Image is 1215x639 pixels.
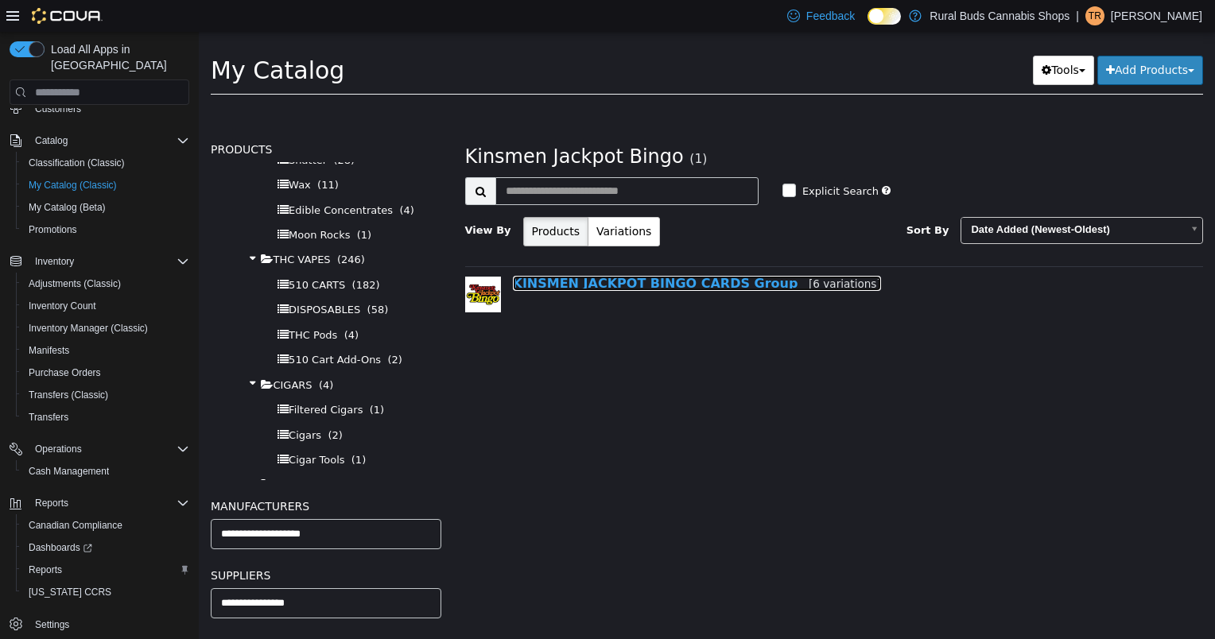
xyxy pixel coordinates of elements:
span: Settings [35,618,69,631]
span: Customers [35,103,81,115]
span: (58) [169,272,190,284]
img: Cova [32,8,103,24]
h5: Suppliers [12,534,243,553]
input: Dark Mode [868,8,901,25]
span: Cash Management [22,462,189,481]
p: | [1076,6,1079,25]
div: Tiffany Robertson [1085,6,1104,25]
a: Reports [22,560,68,579]
span: (1) [158,197,173,209]
span: Inventory Count [22,296,189,316]
span: My Catalog (Classic) [22,176,189,195]
span: Cigar Tools [90,422,146,434]
span: THC Pods [90,297,138,309]
span: (1) [153,422,167,434]
small: [6 variations] [610,246,682,258]
button: Settings [3,613,196,636]
a: Transfers [22,408,75,427]
p: Rural Buds Cannabis Shops [930,6,1069,25]
span: Cash Management [29,465,109,478]
h5: Products [12,108,243,127]
button: Reports [3,492,196,514]
a: Promotions [22,220,83,239]
button: Cash Management [16,460,196,482]
span: Inventory Manager (Classic) [29,322,148,335]
span: [US_STATE] CCRS [29,586,111,598]
span: Operations [29,440,189,459]
span: Wax [90,147,112,159]
button: Adjustments (Classic) [16,273,196,295]
button: Add Products [899,24,1004,53]
span: (4) [200,172,215,184]
span: Catalog [35,134,68,147]
span: THC VAPES [74,222,131,234]
span: My Catalog (Beta) [29,201,106,214]
a: Adjustments (Classic) [22,274,127,293]
h5: Manufacturers [12,465,243,484]
span: Classification (Classic) [29,157,125,169]
button: Classification (Classic) [16,152,196,174]
span: Inventory Manager (Classic) [22,319,189,338]
span: Settings [29,614,189,634]
span: Purchase Orders [22,363,189,382]
a: Classification (Classic) [22,153,131,172]
button: Inventory [3,250,196,273]
button: Transfers (Classic) [16,384,196,406]
button: Inventory Manager (Classic) [16,317,196,339]
a: Dashboards [16,536,196,559]
span: Adjustments (Classic) [22,274,189,293]
span: My Catalog (Beta) [22,198,189,217]
button: Inventory Count [16,295,196,317]
span: CIGARS [74,347,113,359]
a: Canadian Compliance [22,516,129,535]
span: Kinsmen Jackpot Bingo [266,114,485,136]
span: Promotions [29,223,77,236]
a: Cash Management [22,462,115,481]
label: Explicit Search [600,152,680,168]
span: Cigars [90,397,122,409]
a: Inventory Count [22,296,103,316]
button: Canadian Compliance [16,514,196,536]
button: Catalog [29,131,74,150]
button: Tools [834,24,895,53]
span: (2) [129,397,143,409]
button: Promotions [16,219,196,241]
span: Customers [29,98,189,118]
button: Reports [16,559,196,581]
span: Reports [35,497,68,509]
button: Operations [3,438,196,460]
span: Promotions [22,220,189,239]
button: Catalog [3,130,196,152]
a: My Catalog (Classic) [22,176,123,195]
button: Transfers [16,406,196,428]
span: (2) [188,322,203,334]
button: Operations [29,440,88,459]
span: Sort By [708,192,751,204]
a: Customers [29,99,87,118]
a: Purchase Orders [22,363,107,382]
span: (11) [118,147,140,159]
span: Inventory Count [29,300,96,312]
span: Reports [22,560,189,579]
a: KINSMEN JACKPOT BINGO CARDS Group[6 variations] [314,244,682,259]
a: Manifests [22,341,76,360]
span: (28) [134,122,156,134]
button: Manifests [16,339,196,362]
span: Dashboards [22,538,189,557]
span: LOTTERY [74,447,119,459]
button: My Catalog (Beta) [16,196,196,219]
span: Reports [29,494,189,513]
span: Moon Rocks [90,197,151,209]
a: Dashboards [22,538,99,557]
span: Transfers [29,411,68,424]
span: Adjustments (Classic) [29,277,121,290]
button: [US_STATE] CCRS [16,581,196,603]
button: Inventory [29,252,80,271]
span: My Catalog (Classic) [29,179,117,192]
button: My Catalog (Classic) [16,174,196,196]
span: (1) [171,372,185,384]
span: Date Added (Newest-Oldest) [763,186,983,211]
span: Purchase Orders [29,366,101,379]
span: Dashboards [29,541,92,554]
